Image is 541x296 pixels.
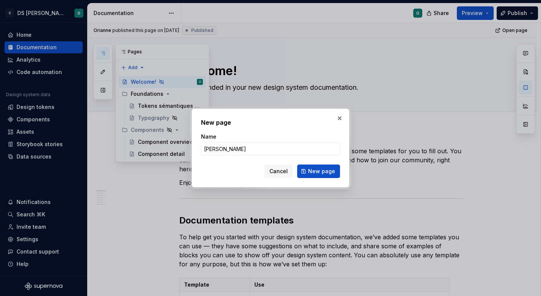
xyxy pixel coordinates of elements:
[297,165,340,178] button: New page
[269,168,288,175] span: Cancel
[264,165,293,178] button: Cancel
[201,118,340,127] h2: New page
[201,133,216,140] label: Name
[308,168,335,175] span: New page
